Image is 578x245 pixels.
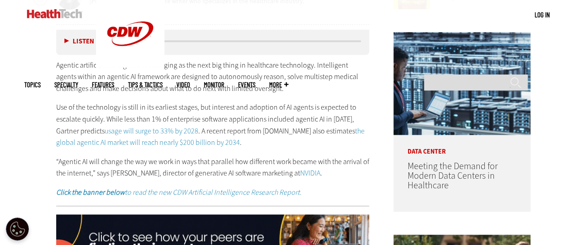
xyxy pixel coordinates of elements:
[393,32,530,135] img: engineer with laptop overlooking data center
[56,187,302,197] a: Click the banner belowto read the new CDW Artificial Intelligence Research Report.
[176,81,190,88] a: Video
[128,81,163,88] a: Tips & Tactics
[300,168,320,178] a: NVIDIA
[56,187,302,197] em: to read the new CDW Artificial Intelligence Research Report.
[204,81,224,88] a: MonITor
[393,135,530,155] p: Data Center
[54,81,78,88] span: Specialty
[535,10,550,20] div: User menu
[56,156,370,179] p: “Agentic AI will change the way we work in ways that parallel how different work became with the ...
[535,11,550,19] a: Log in
[6,218,29,240] div: Cookie Settings
[56,187,125,197] strong: Click the banner below
[6,218,29,240] button: Open Preferences
[24,81,41,88] span: Topics
[269,81,288,88] span: More
[238,81,255,88] a: Events
[105,126,198,136] a: usage will surge to 33% by 2028
[56,101,370,148] p: Use of the technology is still in its earliest stages, but interest and adoption of AI agents is ...
[407,160,497,192] a: Meeting the Demand for Modern Data Centers in Healthcare
[92,81,114,88] a: Features
[96,60,164,70] a: CDW
[27,9,82,18] img: Home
